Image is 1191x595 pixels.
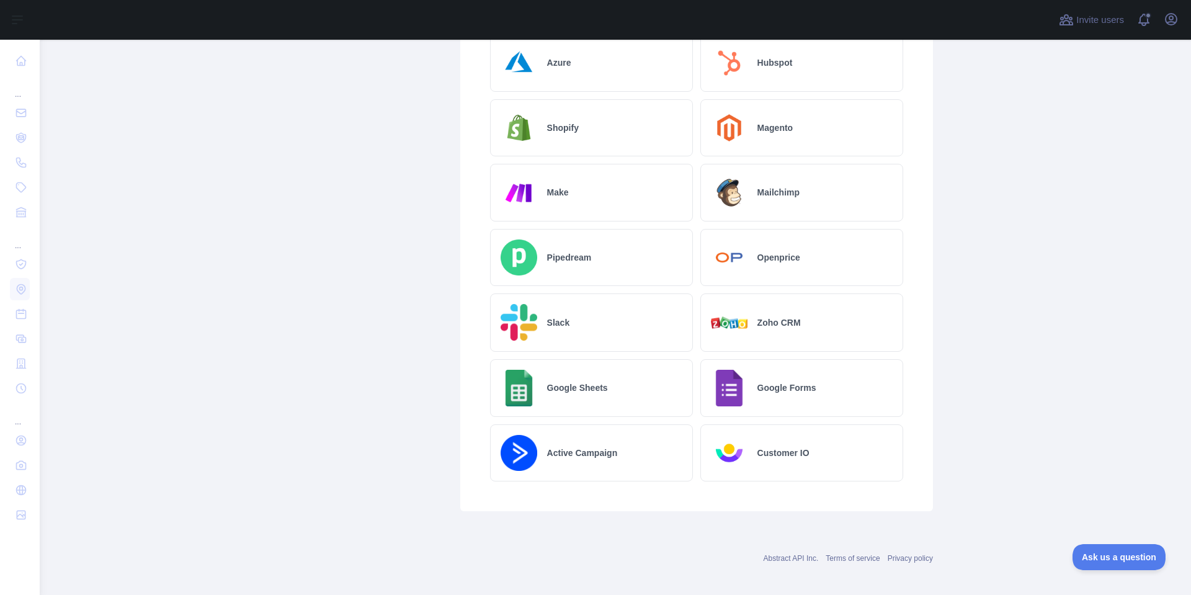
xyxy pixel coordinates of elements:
[10,226,30,251] div: ...
[888,554,933,563] a: Privacy policy
[711,110,747,146] img: Logo
[1073,544,1166,570] iframe: Toggle Customer Support
[501,435,537,472] img: Logo
[711,316,747,329] img: Logo
[1056,10,1126,30] button: Invite users
[501,370,537,406] img: Logo
[711,174,747,211] img: Logo
[547,316,570,329] h2: Slack
[711,370,747,406] img: Logo
[547,447,618,459] h2: Active Campaign
[711,239,747,276] img: Logo
[1076,13,1124,27] span: Invite users
[547,186,569,199] h2: Make
[501,45,537,81] img: Logo
[757,186,800,199] h2: Mailchimp
[10,74,30,99] div: ...
[757,447,810,459] h2: Customer IO
[547,382,608,394] h2: Google Sheets
[10,402,30,427] div: ...
[757,122,793,134] h2: Magento
[757,316,801,329] h2: Zoho CRM
[547,251,592,264] h2: Pipedream
[501,304,537,341] img: Logo
[501,110,537,146] img: Logo
[547,122,579,134] h2: Shopify
[757,382,816,394] h2: Google Forms
[757,56,793,69] h2: Hubspot
[826,554,880,563] a: Terms of service
[711,45,747,81] img: Logo
[757,251,800,264] h2: Openprice
[501,174,537,211] img: Logo
[547,56,571,69] h2: Azure
[764,554,819,563] a: Abstract API Inc.
[711,435,747,472] img: Logo
[501,239,537,276] img: Logo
